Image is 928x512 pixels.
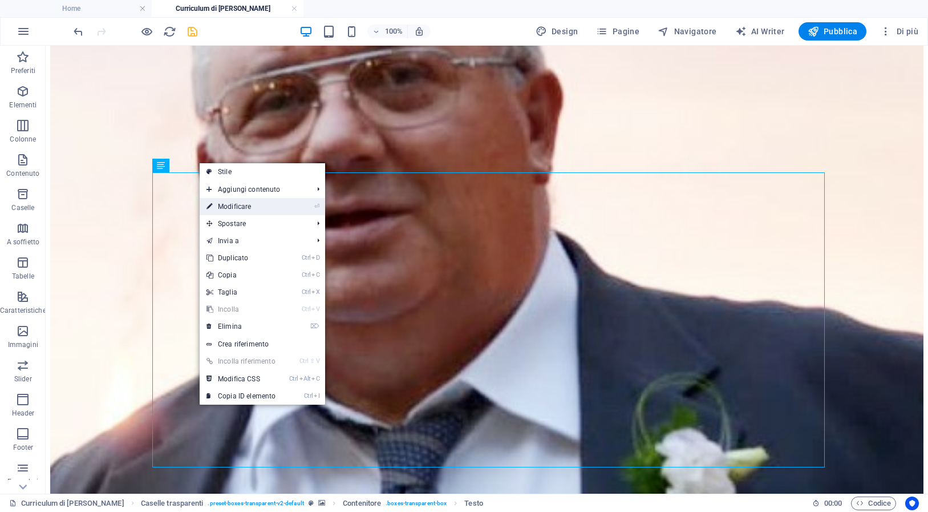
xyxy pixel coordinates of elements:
[13,443,34,452] p: Footer
[531,22,583,41] div: Design (Ctrl+Alt+Y)
[832,499,834,507] span: :
[200,249,282,267] a: CtrlDDuplicato
[799,22,867,41] button: Pubblica
[200,284,282,301] a: CtrlXTaglia
[302,305,311,313] i: Ctrl
[200,181,308,198] span: Aggiungi contenuto
[311,254,319,261] i: D
[311,288,319,296] i: X
[304,392,313,400] i: Ctrl
[310,322,319,330] i: ⌦
[12,272,34,281] p: Tabelle
[163,25,176,38] button: reload
[531,22,583,41] button: Design
[71,25,85,38] button: undo
[653,22,721,41] button: Navigatore
[9,100,37,110] p: Elementi
[200,336,325,353] a: Crea riferimento
[299,357,309,365] i: Ctrl
[200,215,308,232] span: Spostare
[367,25,408,38] button: 100%
[200,232,308,249] a: Invia a
[596,26,639,37] span: Pagine
[200,163,325,180] a: Stile
[141,497,483,510] nav: breadcrumb
[7,237,39,247] p: A soffietto
[314,392,319,400] i: I
[808,26,858,37] span: Pubblica
[851,497,896,510] button: Codice
[152,2,303,15] h4: Curriculum di [PERSON_NAME]
[11,203,34,212] p: Caselle
[302,271,311,279] i: Ctrl
[386,497,447,510] span: . boxes-transparent-box
[414,26,424,37] i: Quando ridimensioni, regola automaticamente il livello di zoom in modo che corrisponda al disposi...
[302,254,311,261] i: Ctrl
[309,500,314,506] i: Questo elemento è un preset personalizzabile
[163,25,176,38] i: Ricarica la pagina
[200,198,282,215] a: ⏎Modificare
[72,25,85,38] i: Annulla: Cambia testo (Ctrl+Z)
[876,22,923,41] button: Di più
[343,497,381,510] span: Fai clic per selezionare. Doppio clic per modificare
[311,305,319,313] i: V
[812,497,842,510] h6: Tempo sessione
[299,375,311,382] i: Alt
[880,26,918,37] span: Di più
[186,25,199,38] i: Salva (Ctrl+S)
[200,267,282,284] a: CtrlCCopia
[208,497,303,510] span: . preset-boxes-transparent-v2-default
[314,203,319,210] i: ⏎
[311,271,319,279] i: C
[9,497,124,510] a: Fai clic per annullare la selezione. Doppio clic per aprire le pagine
[200,353,282,370] a: Ctrl⇧VIncolla riferimento
[7,477,38,486] p: Formulari
[11,66,35,75] p: Preferiti
[8,340,38,349] p: Immagini
[856,497,891,510] span: Codice
[140,25,153,38] button: Clicca qui per lasciare la modalità di anteprima e continuare la modifica
[200,388,282,405] a: CtrlICopia ID elemento
[658,26,716,37] span: Navigatore
[464,497,483,510] span: Fai clic per selezionare. Doppio clic per modificare
[302,288,311,296] i: Ctrl
[185,25,199,38] button: save
[14,374,32,384] p: Slider
[536,26,578,37] span: Design
[824,497,842,510] span: 00 00
[12,409,35,418] p: Header
[200,318,282,335] a: ⌦Elimina
[10,135,36,144] p: Colonne
[316,357,319,365] i: V
[6,169,39,178] p: Contenuto
[591,22,644,41] button: Pagine
[289,375,298,382] i: Ctrl
[200,301,282,318] a: CtrlVIncolla
[141,497,204,510] span: Fai clic per selezionare. Doppio clic per modificare
[318,500,325,506] i: Questo elemento contiene uno sfondo
[310,357,315,365] i: ⇧
[735,26,785,37] span: AI Writer
[905,497,919,510] button: Usercentrics
[311,375,319,382] i: C
[200,370,282,388] a: CtrlAltCModifica CSS
[384,25,403,38] h6: 100%
[731,22,789,41] button: AI Writer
